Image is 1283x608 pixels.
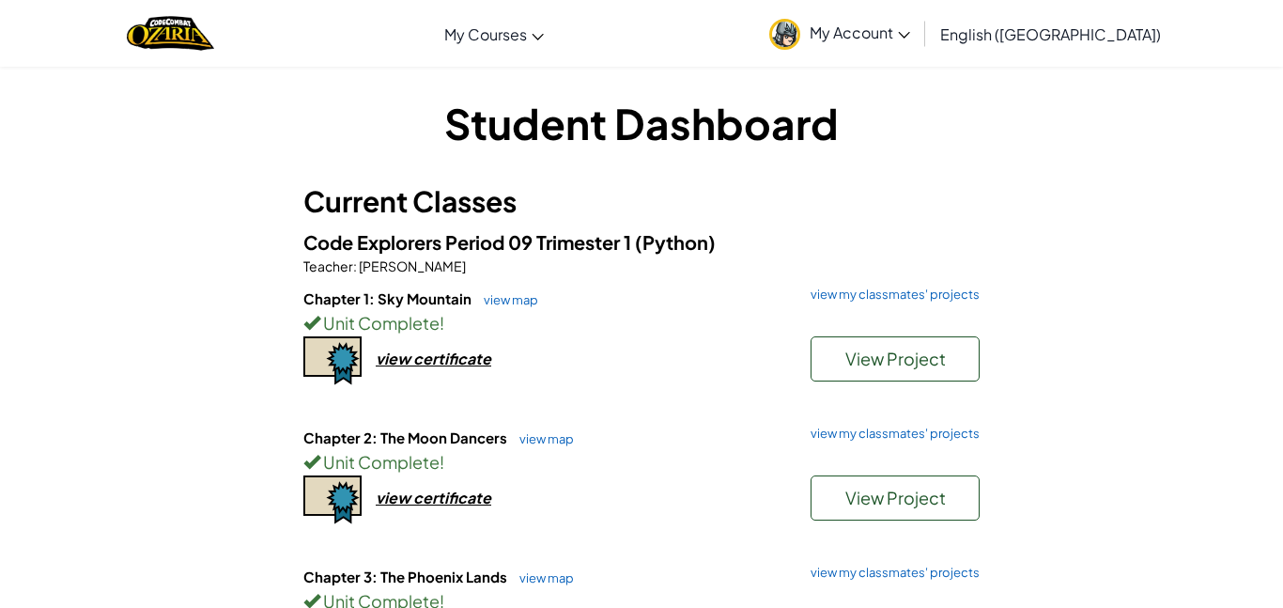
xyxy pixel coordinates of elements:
[940,24,1161,44] span: English ([GEOGRAPHIC_DATA])
[303,349,491,368] a: view certificate
[357,257,466,274] span: [PERSON_NAME]
[811,336,980,382] button: View Project
[769,19,800,50] img: avatar
[440,312,444,334] span: !
[353,257,357,274] span: :
[801,288,980,301] a: view my classmates' projects
[510,570,574,585] a: view map
[444,24,527,44] span: My Courses
[320,451,440,473] span: Unit Complete
[845,348,946,369] span: View Project
[510,431,574,446] a: view map
[440,451,444,473] span: !
[303,488,491,507] a: view certificate
[320,312,440,334] span: Unit Complete
[931,8,1170,59] a: English ([GEOGRAPHIC_DATA])
[474,292,538,307] a: view map
[303,475,362,524] img: certificate-icon.png
[303,289,474,307] span: Chapter 1: Sky Mountain
[303,568,510,585] span: Chapter 3: The Phoenix Lands
[303,257,353,274] span: Teacher
[376,488,491,507] div: view certificate
[635,230,716,254] span: (Python)
[303,180,980,223] h3: Current Classes
[303,429,510,446] span: Chapter 2: The Moon Dancers
[376,349,491,368] div: view certificate
[127,14,214,53] a: Ozaria by CodeCombat logo
[127,14,214,53] img: Home
[303,94,980,152] h1: Student Dashboard
[801,567,980,579] a: view my classmates' projects
[810,23,910,42] span: My Account
[811,475,980,521] button: View Project
[845,487,946,508] span: View Project
[303,336,362,385] img: certificate-icon.png
[801,428,980,440] a: view my classmates' projects
[303,230,635,254] span: Code Explorers Period 09 Trimester 1
[435,8,553,59] a: My Courses
[760,4,920,63] a: My Account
